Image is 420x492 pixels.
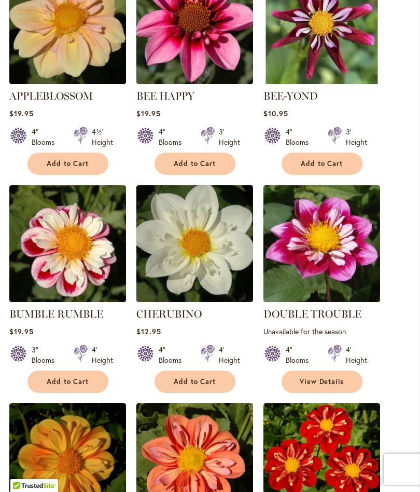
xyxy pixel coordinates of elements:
[27,371,108,393] button: Add to Cart
[263,308,361,320] a: DOUBLE TROUBLE
[92,345,113,365] div: 4' Height
[286,345,315,365] div: 4" Blooms
[346,127,367,147] div: 3' Height
[47,159,89,168] span: Add to Cart
[301,159,343,168] span: Add to Cart
[263,108,288,118] span: $10.95
[27,153,108,175] button: Add to Cart
[219,127,240,147] div: 3' Height
[9,308,103,320] a: BUMBLE RUMBLE
[263,76,380,86] a: BEE-YOND
[155,153,235,175] button: Add to Cart
[136,326,161,336] span: $12.95
[136,90,194,102] a: BEE HAPPY
[136,294,253,304] a: CHERUBINO
[9,76,126,86] a: APPLEBLOSSOM
[155,371,235,393] button: Add to Cart
[263,294,380,304] a: DOUBLE TROUBLE
[174,377,216,386] span: Add to Cart
[159,127,188,147] div: 4" Blooms
[286,127,315,147] div: 4" Blooms
[282,153,362,175] button: Add to Cart
[346,345,367,365] div: 4' Height
[136,308,202,320] a: CHERUBINO
[219,345,240,365] div: 4' Height
[92,127,113,147] div: 4½' Height
[174,159,216,168] span: Add to Cart
[263,326,380,336] p: Unavailable for the season
[9,326,34,336] span: $19.95
[300,377,344,386] span: View Details
[263,90,318,102] a: BEE-YOND
[282,371,362,393] a: View Details
[8,455,37,484] iframe: Launch Accessibility Center
[9,108,34,118] span: $19.95
[263,185,380,302] img: DOUBLE TROUBLE
[136,76,253,86] a: BEE HAPPY
[9,294,126,304] a: BUMBLE RUMBLE
[159,345,188,365] div: 4" Blooms
[136,108,161,118] span: $19.95
[32,345,61,365] div: 3" Blooms
[32,127,61,147] div: 4" Blooms
[136,185,253,302] img: CHERUBINO
[9,90,93,102] a: APPLEBLOSSOM
[47,377,89,386] span: Add to Cart
[9,185,126,302] img: BUMBLE RUMBLE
